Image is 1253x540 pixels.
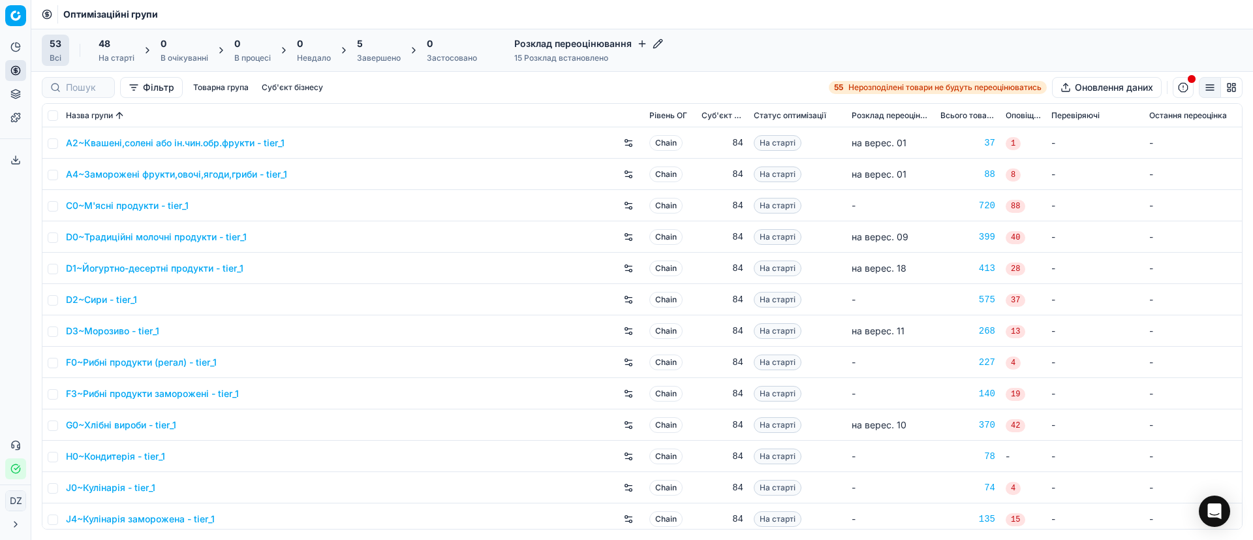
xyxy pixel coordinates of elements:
[1006,262,1025,276] span: 28
[649,167,683,182] span: Chain
[649,229,683,245] span: Chain
[754,386,801,402] span: На старті
[66,262,243,275] a: D1~Йогуртно-десертні продукти - tier_1
[940,136,995,150] a: 37
[297,53,331,63] div: Невдало
[649,386,683,402] span: Chain
[113,109,126,122] button: Sorted by Назва групи ascending
[940,513,995,526] a: 135
[702,387,743,400] div: 84
[754,355,801,370] span: На старті
[649,417,683,433] span: Chain
[256,80,328,95] button: Суб'єкт бізнесу
[649,355,683,370] span: Chain
[702,110,743,121] span: Суб'єкт бізнесу
[1144,503,1242,535] td: -
[754,417,801,433] span: На старті
[940,387,995,400] a: 140
[1006,168,1021,182] span: 8
[1144,441,1242,472] td: -
[1006,137,1021,150] span: 1
[1144,315,1242,347] td: -
[848,82,1042,93] span: Нерозподілені товари не будуть переоцінюватись
[649,110,687,121] span: Рівень OГ
[846,190,935,221] td: -
[829,81,1047,94] a: 55Нерозподілені товари не будуть переоцінюватись
[99,37,110,50] span: 48
[161,37,166,50] span: 0
[940,199,995,212] a: 720
[940,293,995,306] a: 575
[1144,284,1242,315] td: -
[702,325,743,338] div: 84
[161,53,208,63] div: В очікуванні
[66,230,247,244] a: D0~Традиційні молочні продукти - tier_1
[940,110,995,121] span: Всього товарів
[1144,253,1242,284] td: -
[754,167,801,182] span: На старті
[940,450,995,463] a: 78
[99,53,134,63] div: На старті
[427,37,433,50] span: 0
[754,323,801,339] span: На старті
[846,347,935,378] td: -
[649,261,683,276] span: Chain
[1051,110,1100,121] span: Перевіряючі
[754,110,826,121] span: Статус оптимізації
[649,198,683,214] span: Chain
[649,480,683,496] span: Chain
[1000,441,1046,472] td: -
[702,262,743,275] div: 84
[66,136,285,150] a: A2~Квашені,солені або ін.чин.обр.фрукти - tier_1
[66,450,165,463] a: H0~Кондитерія - tier_1
[66,356,217,369] a: F0~Рибні продукти (регал) - tier_1
[940,168,995,181] a: 88
[852,419,906,430] span: на верес. 10
[66,199,189,212] a: C0~М'ясні продукти - tier_1
[1046,190,1144,221] td: -
[846,441,935,472] td: -
[50,37,61,50] span: 53
[6,491,25,511] span: DZ
[702,199,743,212] div: 84
[702,230,743,244] div: 84
[702,293,743,306] div: 84
[940,356,995,369] a: 227
[1144,190,1242,221] td: -
[846,472,935,503] td: -
[66,325,159,338] a: D3~Морозиво - tier_1
[846,503,935,535] td: -
[63,8,158,21] nav: breadcrumb
[1144,221,1242,253] td: -
[1046,441,1144,472] td: -
[940,325,995,338] a: 268
[1046,347,1144,378] td: -
[357,37,363,50] span: 5
[514,37,663,50] h4: Розклад переоцінювання
[940,230,995,244] a: 399
[649,323,683,339] span: Chain
[649,449,683,464] span: Chain
[1144,127,1242,159] td: -
[1006,388,1025,401] span: 19
[1006,419,1025,432] span: 42
[852,262,906,274] span: на верес. 18
[1006,110,1041,121] span: Оповіщення
[188,80,254,95] button: Товарна група
[1046,472,1144,503] td: -
[940,419,995,432] a: 370
[702,356,743,369] div: 84
[940,481,995,494] a: 74
[1006,357,1021,370] span: 4
[754,480,801,496] span: На старті
[120,77,183,98] button: Фільтр
[66,168,287,181] a: A4~Заморожені фрукти,овочі,ягоди,гриби - tier_1
[1006,231,1025,244] span: 40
